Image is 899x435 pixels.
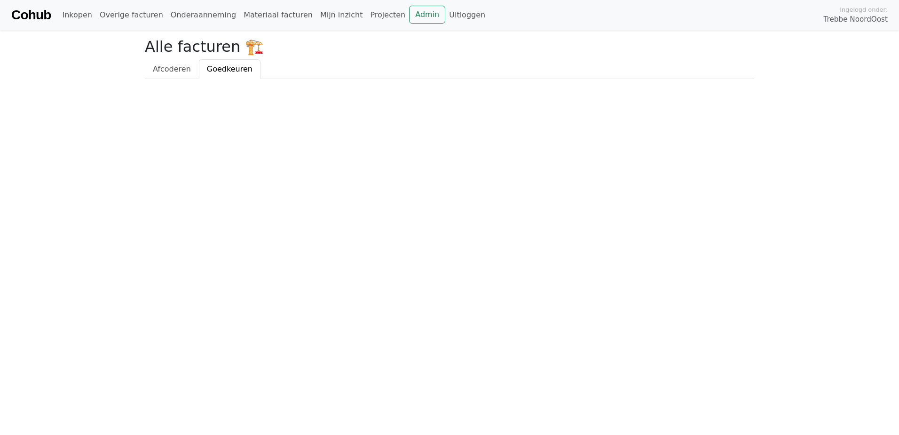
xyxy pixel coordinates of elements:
[145,38,754,56] h2: Alle facturen 🏗️
[409,6,445,24] a: Admin
[167,6,240,24] a: Onderaanneming
[207,64,252,73] span: Goedkeuren
[153,64,191,73] span: Afcoderen
[445,6,489,24] a: Uitloggen
[145,59,199,79] a: Afcoderen
[366,6,409,24] a: Projecten
[11,4,51,26] a: Cohub
[199,59,260,79] a: Goedkeuren
[240,6,316,24] a: Materiaal facturen
[824,14,888,25] span: Trebbe NoordOost
[840,5,888,14] span: Ingelogd onder:
[58,6,95,24] a: Inkopen
[96,6,167,24] a: Overige facturen
[316,6,367,24] a: Mijn inzicht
